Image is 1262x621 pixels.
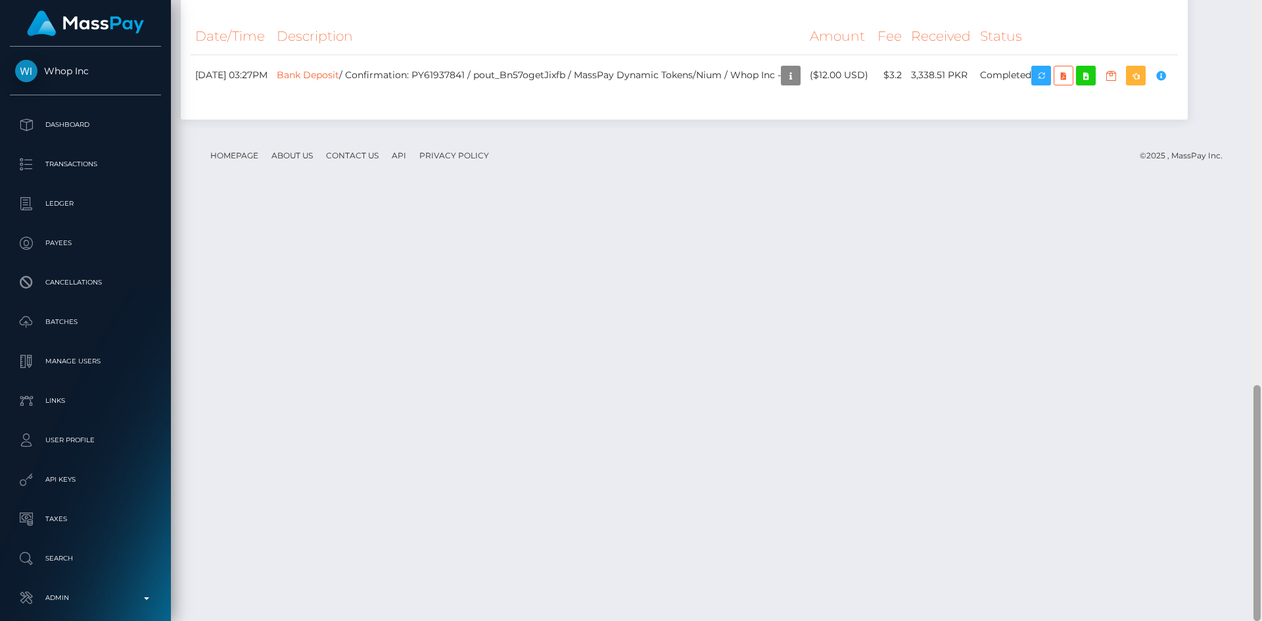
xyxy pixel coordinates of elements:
[15,233,156,253] p: Payees
[10,463,161,496] a: API Keys
[1140,149,1232,163] div: © 2025 , MassPay Inc.
[386,145,411,166] a: API
[15,312,156,332] p: Batches
[10,542,161,575] a: Search
[10,582,161,614] a: Admin
[873,55,906,96] td: $3.2
[975,55,1178,96] td: Completed
[10,424,161,457] a: User Profile
[15,549,156,568] p: Search
[10,306,161,338] a: Batches
[414,145,494,166] a: Privacy Policy
[191,18,272,55] th: Date/Time
[10,148,161,181] a: Transactions
[15,509,156,529] p: Taxes
[15,194,156,214] p: Ledger
[10,345,161,378] a: Manage Users
[975,18,1178,55] th: Status
[15,273,156,292] p: Cancellations
[15,391,156,411] p: Links
[10,65,161,77] span: Whop Inc
[272,18,805,55] th: Description
[15,430,156,450] p: User Profile
[15,115,156,135] p: Dashboard
[15,60,37,82] img: Whop Inc
[805,55,873,96] td: ($12.00 USD)
[272,55,805,96] td: / Confirmation: PY61937841 / pout_Bn57ogetJixfb / MassPay Dynamic Tokens/Nium / Whop Inc -
[15,588,156,608] p: Admin
[10,503,161,536] a: Taxes
[10,384,161,417] a: Links
[10,187,161,220] a: Ledger
[873,18,906,55] th: Fee
[805,18,873,55] th: Amount
[15,470,156,490] p: API Keys
[191,55,272,96] td: [DATE] 03:27PM
[10,227,161,260] a: Payees
[906,55,975,96] td: 3,338.51 PKR
[277,69,339,81] a: Bank Deposit
[15,352,156,371] p: Manage Users
[10,266,161,299] a: Cancellations
[15,154,156,174] p: Transactions
[266,145,318,166] a: About Us
[27,11,144,36] img: MassPay Logo
[205,145,264,166] a: Homepage
[321,145,384,166] a: Contact Us
[10,108,161,141] a: Dashboard
[906,18,975,55] th: Received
